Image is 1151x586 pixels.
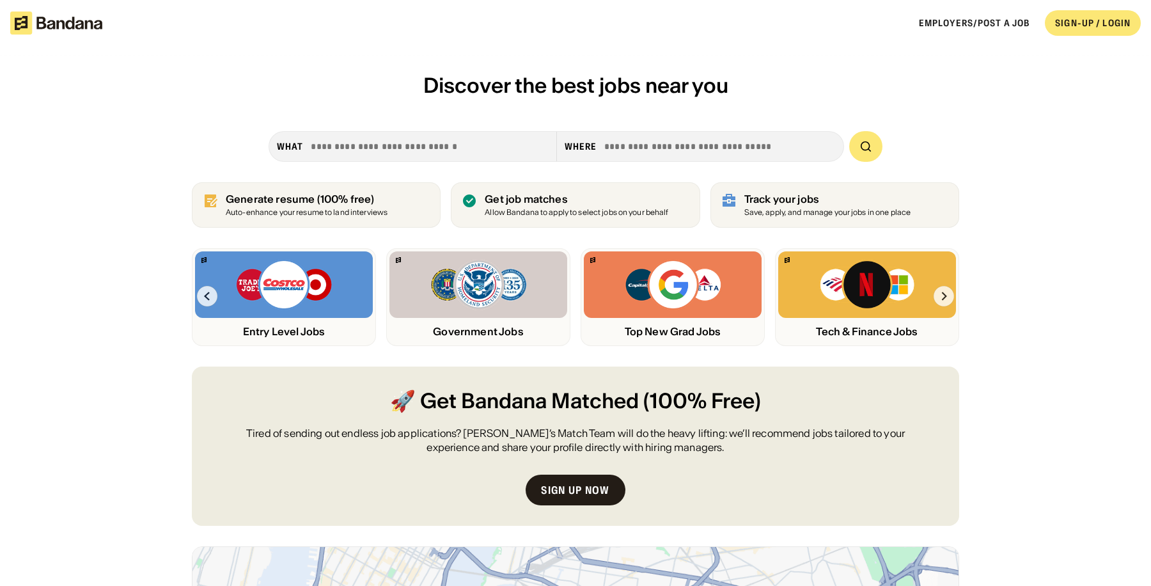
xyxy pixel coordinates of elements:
div: Tech & Finance Jobs [778,326,956,338]
div: Sign up now [541,485,609,495]
span: Discover the best jobs near you [423,72,728,99]
div: Save, apply, and manage your jobs in one place [744,209,911,217]
img: Trader Joe’s, Costco, Target logos [235,259,333,310]
img: Left Arrow [197,286,217,306]
span: (100% free) [317,193,375,205]
div: Track your jobs [744,193,911,205]
div: Government Jobs [389,326,567,338]
div: Auto-enhance your resume to land interviews [226,209,388,217]
div: what [277,141,303,152]
img: Bandana logo [785,257,790,263]
img: Bandana logo [590,257,595,263]
img: Bandana logo [396,257,401,263]
a: Generate resume (100% free)Auto-enhance your resume to land interviews [192,182,441,228]
div: SIGN-UP / LOGIN [1055,17,1131,29]
a: Employers/Post a job [919,17,1030,29]
a: Sign up now [526,475,625,505]
div: Allow Bandana to apply to select jobs on your behalf [485,209,668,217]
a: Bandana logoCapital One, Google, Delta logosTop New Grad Jobs [581,248,765,346]
img: Bandana logotype [10,12,102,35]
div: Get job matches [485,193,668,205]
a: Get job matches Allow Bandana to apply to select jobs on your behalf [451,182,700,228]
img: Bandana logo [201,257,207,263]
a: Bandana logoFBI, DHS, MWRD logosGovernment Jobs [386,248,570,346]
div: Top New Grad Jobs [584,326,762,338]
a: Track your jobs Save, apply, and manage your jobs in one place [710,182,959,228]
img: Right Arrow [934,286,954,306]
div: Where [565,141,597,152]
span: 🚀 Get Bandana Matched [390,387,639,416]
span: (100% Free) [643,387,761,416]
img: Bank of America, Netflix, Microsoft logos [819,259,916,310]
a: Bandana logoTrader Joe’s, Costco, Target logosEntry Level Jobs [192,248,376,346]
img: FBI, DHS, MWRD logos [430,259,527,310]
div: Generate resume [226,193,388,205]
div: Tired of sending out endless job applications? [PERSON_NAME]’s Match Team will do the heavy lifti... [223,426,928,455]
div: Entry Level Jobs [195,326,373,338]
img: Capital One, Google, Delta logos [624,259,721,310]
a: Bandana logoBank of America, Netflix, Microsoft logosTech & Finance Jobs [775,248,959,346]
